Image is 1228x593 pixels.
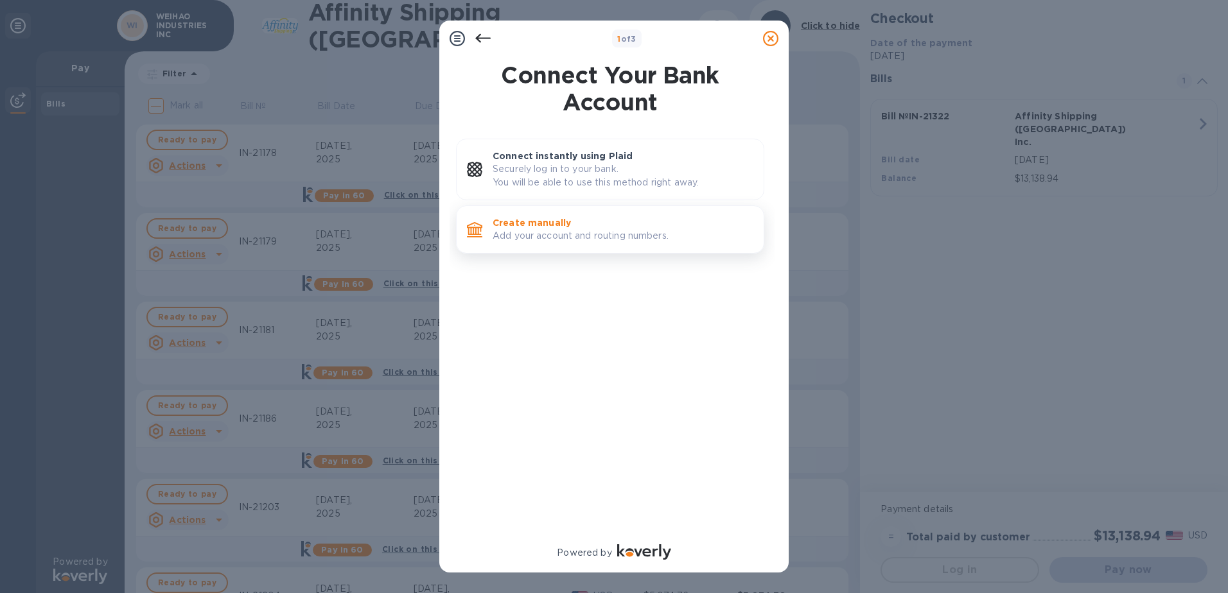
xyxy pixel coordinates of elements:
[493,162,753,189] p: Securely log in to your bank. You will be able to use this method right away.
[617,34,620,44] span: 1
[493,229,753,243] p: Add your account and routing numbers.
[493,150,753,162] p: Connect instantly using Plaid
[617,34,636,44] b: of 3
[617,544,671,560] img: Logo
[493,216,753,229] p: Create manually
[451,62,769,116] h1: Connect Your Bank Account
[557,546,611,560] p: Powered by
